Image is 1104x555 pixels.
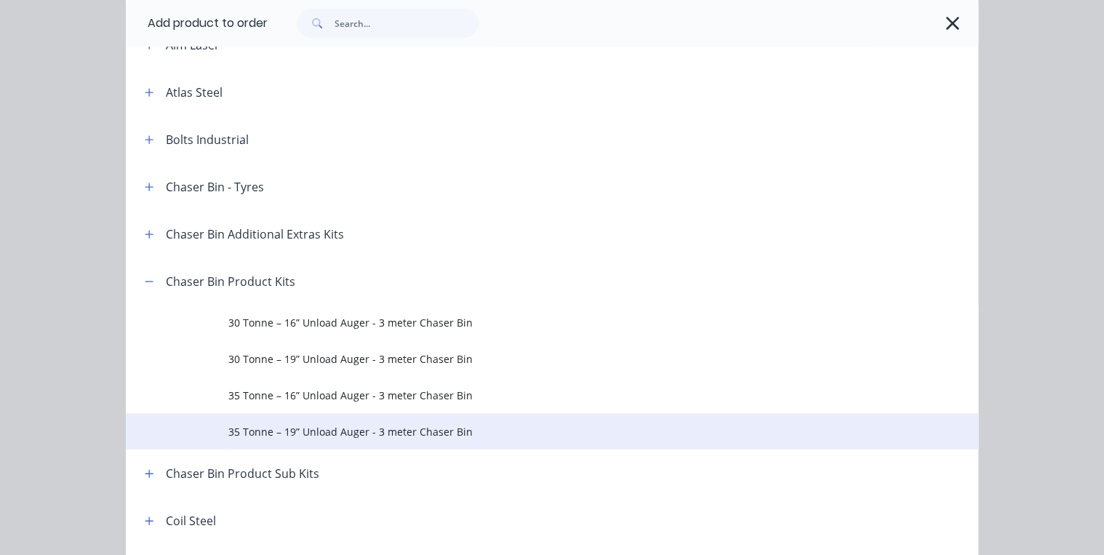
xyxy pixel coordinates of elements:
[166,273,295,290] div: Chaser Bin Product Kits
[228,388,828,403] span: 35 Tonne – 16” Unload Auger - 3 meter Chaser Bin
[228,315,828,330] span: 30 Tonne – 16” Unload Auger - 3 meter Chaser Bin
[166,84,223,101] div: Atlas Steel
[228,351,828,367] span: 30 Tonne – 19” Unload Auger - 3 meter Chaser Bin
[166,512,216,530] div: Coil Steel
[166,225,344,243] div: Chaser Bin Additional Extras Kits
[166,131,249,148] div: Bolts Industrial
[335,9,479,38] input: Search...
[166,178,264,196] div: Chaser Bin - Tyres
[166,465,319,482] div: Chaser Bin Product Sub Kits
[228,424,828,439] span: 35 Tonne – 19” Unload Auger - 3 meter Chaser Bin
